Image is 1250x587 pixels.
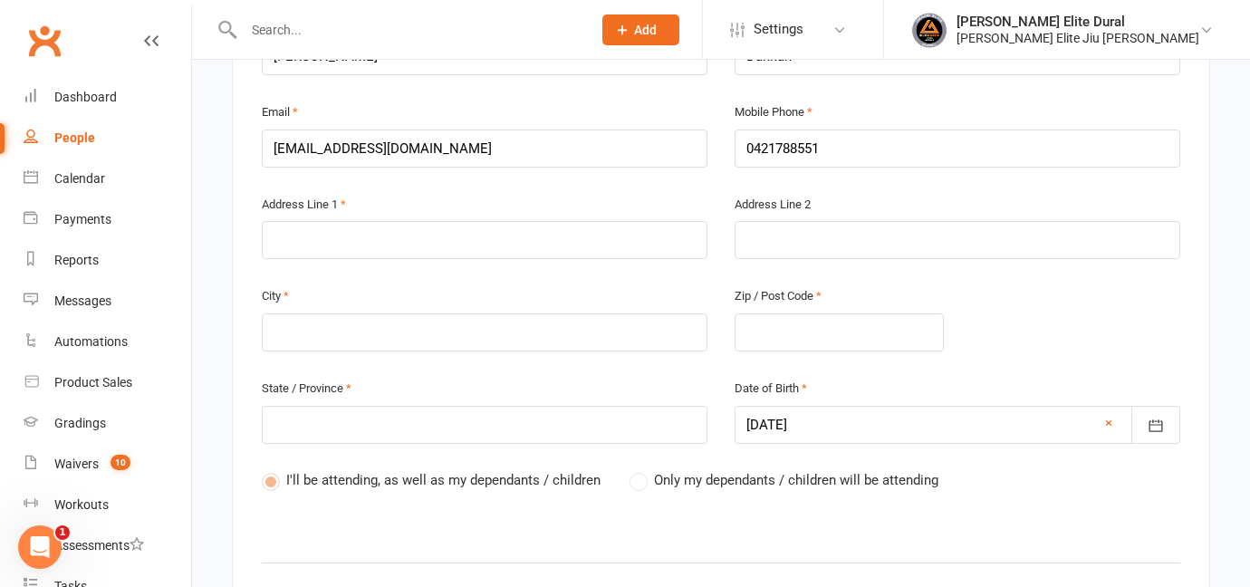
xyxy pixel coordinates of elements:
[24,281,191,322] a: Messages
[54,416,106,430] div: Gradings
[54,497,109,512] div: Workouts
[654,469,938,488] span: Only my dependants / children will be attending
[735,380,807,399] label: Date of Birth
[602,14,679,45] button: Add
[54,212,111,226] div: Payments
[1105,412,1112,434] a: ×
[24,444,191,485] a: Waivers 10
[634,23,657,37] span: Add
[24,403,191,444] a: Gradings
[54,334,128,349] div: Automations
[24,525,191,566] a: Assessments
[54,457,99,471] div: Waivers
[262,287,289,306] label: City
[24,199,191,240] a: Payments
[262,380,351,399] label: State / Province
[54,130,95,145] div: People
[24,118,191,159] a: People
[735,196,811,215] label: Address Line 2
[18,525,62,569] iframe: Intercom live chat
[54,253,99,267] div: Reports
[238,17,579,43] input: Search...
[24,322,191,362] a: Automations
[55,525,70,540] span: 1
[24,485,191,525] a: Workouts
[54,375,132,390] div: Product Sales
[24,362,191,403] a: Product Sales
[754,9,803,50] span: Settings
[24,240,191,281] a: Reports
[24,159,191,199] a: Calendar
[54,538,144,553] div: Assessments
[111,455,130,470] span: 10
[262,196,346,215] label: Address Line 1
[24,77,191,118] a: Dashboard
[54,293,111,308] div: Messages
[22,18,67,63] a: Clubworx
[735,103,812,122] label: Mobile Phone
[735,287,822,306] label: Zip / Post Code
[957,14,1199,30] div: [PERSON_NAME] Elite Dural
[54,171,105,186] div: Calendar
[262,103,298,122] label: Email
[54,90,117,104] div: Dashboard
[286,469,601,488] span: I'll be attending, as well as my dependants / children
[911,12,947,48] img: thumb_image1702864552.png
[957,30,1199,46] div: [PERSON_NAME] Elite Jiu [PERSON_NAME]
